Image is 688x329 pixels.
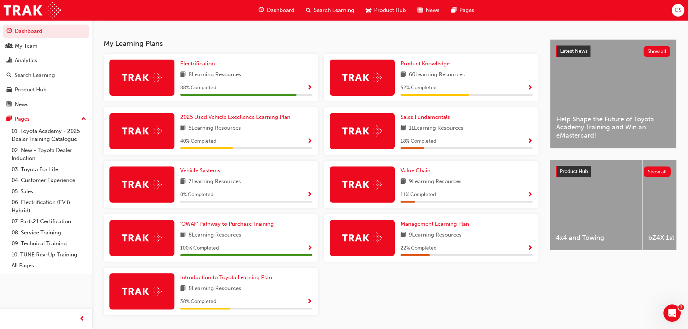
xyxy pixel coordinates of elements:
span: book-icon [180,70,186,79]
span: 2025 Used Vehicle Excellence Learning Plan [180,114,290,120]
a: All Pages [9,260,89,271]
button: Show Progress [307,190,312,199]
span: 38 % Completed [180,298,216,306]
a: Management Learning Plan [401,220,472,228]
div: News [15,100,29,109]
span: guage-icon [7,28,12,35]
a: Introduction to Toyota Learning Plan [180,273,275,282]
a: Sales Fundamentals [401,113,453,121]
a: Value Chain [401,166,433,175]
span: car-icon [7,87,12,93]
span: Product Hub [374,6,406,14]
button: Show Progress [307,244,312,253]
span: search-icon [306,6,311,15]
a: Vehicle Systems [180,166,223,175]
span: Electrification [180,60,215,67]
button: Show Progress [527,190,533,199]
button: Pages [3,112,89,126]
span: Show Progress [527,85,533,91]
span: Show Progress [307,138,312,145]
a: 06. Electrification (EV & Hybrid) [9,197,89,216]
a: 04. Customer Experience [9,175,89,186]
span: 60 Learning Resources [409,70,465,79]
span: 8 Learning Resources [189,70,241,79]
a: Latest NewsShow all [556,46,670,57]
span: pages-icon [451,6,456,15]
span: Pages [459,6,474,14]
span: Search Learning [314,6,354,14]
span: Show Progress [307,85,312,91]
button: CS [672,4,684,17]
iframe: Intercom live chat [663,304,681,322]
span: 9 Learning Resources [409,231,462,240]
a: Latest NewsShow allHelp Shape the Future of Toyota Academy Training and Win an eMastercard! [550,39,676,148]
div: My Team [15,42,38,50]
a: 03. Toyota For Life [9,164,89,175]
div: Product Hub [15,86,47,94]
a: 01. Toyota Academy - 2025 Dealer Training Catalogue [9,126,89,145]
span: 0 % Completed [180,191,213,199]
button: DashboardMy TeamAnalyticsSearch LearningProduct HubNews [3,23,89,112]
a: Search Learning [3,69,89,82]
span: News [426,6,440,14]
h3: My Learning Plans [104,39,538,48]
span: 9 Learning Resources [409,177,462,186]
a: 08. Service Training [9,227,89,238]
span: 3 [678,304,684,310]
span: 7 Learning Resources [189,177,241,186]
button: Show Progress [307,83,312,92]
a: Product Hub [3,83,89,96]
span: Show Progress [307,245,312,252]
span: search-icon [7,72,12,79]
img: Trak [122,232,162,243]
span: 40 % Completed [180,137,216,146]
span: 11 % Completed [401,191,436,199]
span: Show Progress [527,138,533,145]
span: CS [675,6,681,14]
a: 09. Technical Training [9,238,89,249]
a: 4x4 and Towing [550,160,642,250]
span: Help Shape the Future of Toyota Academy Training and Win an eMastercard! [556,115,670,140]
span: 11 Learning Resources [409,124,463,133]
span: Dashboard [267,6,294,14]
span: book-icon [180,177,186,186]
a: Trak [4,2,61,18]
span: Sales Fundamentals [401,114,450,120]
a: News [3,98,89,111]
button: Show Progress [527,137,533,146]
div: Search Learning [14,71,55,79]
span: Product Hub [560,168,588,174]
a: Dashboard [3,25,89,38]
span: book-icon [401,70,406,79]
a: 07. Parts21 Certification [9,216,89,227]
span: 22 % Completed [401,244,437,252]
span: chart-icon [7,57,12,64]
span: book-icon [180,231,186,240]
a: 05. Sales [9,186,89,197]
a: Electrification [180,60,218,68]
span: 4x4 and Towing [556,234,636,242]
img: Trak [342,232,382,243]
button: Show all [644,46,671,57]
span: Show Progress [527,245,533,252]
button: Show Progress [307,137,312,146]
span: 18 % Completed [401,137,436,146]
a: Product Knowledge [401,60,453,68]
span: Product Knowledge [401,60,450,67]
a: 2025 Used Vehicle Excellence Learning Plan [180,113,293,121]
a: Product HubShow all [556,166,671,177]
span: news-icon [417,6,423,15]
a: guage-iconDashboard [253,3,300,18]
span: Management Learning Plan [401,221,469,227]
span: book-icon [401,231,406,240]
button: Show Progress [527,244,533,253]
div: Analytics [15,56,37,65]
a: 'OWAF' Pathway to Purchase Training [180,220,277,228]
a: Analytics [3,54,89,67]
a: car-iconProduct Hub [360,3,412,18]
a: pages-iconPages [445,3,480,18]
button: Show Progress [307,297,312,306]
a: 02. New - Toyota Dealer Induction [9,145,89,164]
span: news-icon [7,101,12,108]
